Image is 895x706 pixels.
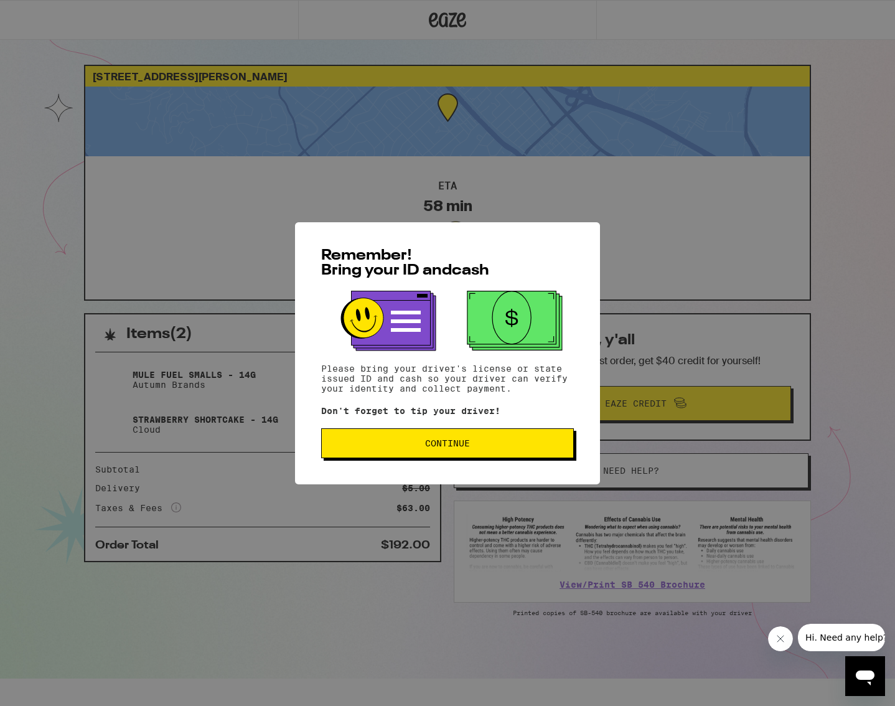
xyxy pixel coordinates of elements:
iframe: Message from company [798,624,885,651]
p: Don't forget to tip your driver! [321,406,574,416]
iframe: Button to launch messaging window [845,656,885,696]
span: Remember! Bring your ID and cash [321,248,489,278]
p: Please bring your driver's license or state issued ID and cash so your driver can verify your ide... [321,364,574,393]
button: Continue [321,428,574,458]
span: Continue [425,439,470,448]
iframe: Close message [768,626,793,651]
span: Hi. Need any help? [7,9,90,19]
